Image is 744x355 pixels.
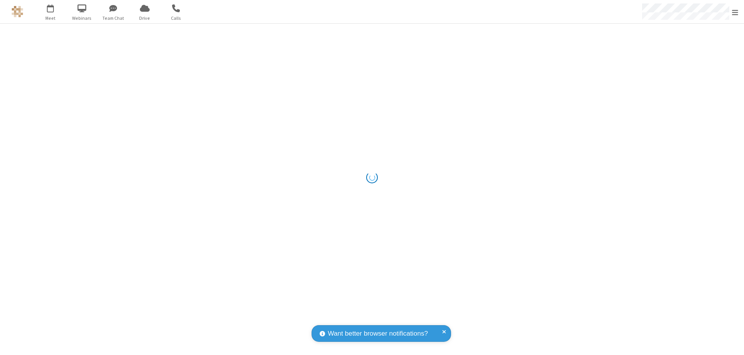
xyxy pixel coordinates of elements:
[130,15,159,22] span: Drive
[162,15,191,22] span: Calls
[328,329,428,339] span: Want better browser notifications?
[99,15,128,22] span: Team Chat
[12,6,23,17] img: QA Selenium DO NOT DELETE OR CHANGE
[36,15,65,22] span: Meet
[67,15,96,22] span: Webinars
